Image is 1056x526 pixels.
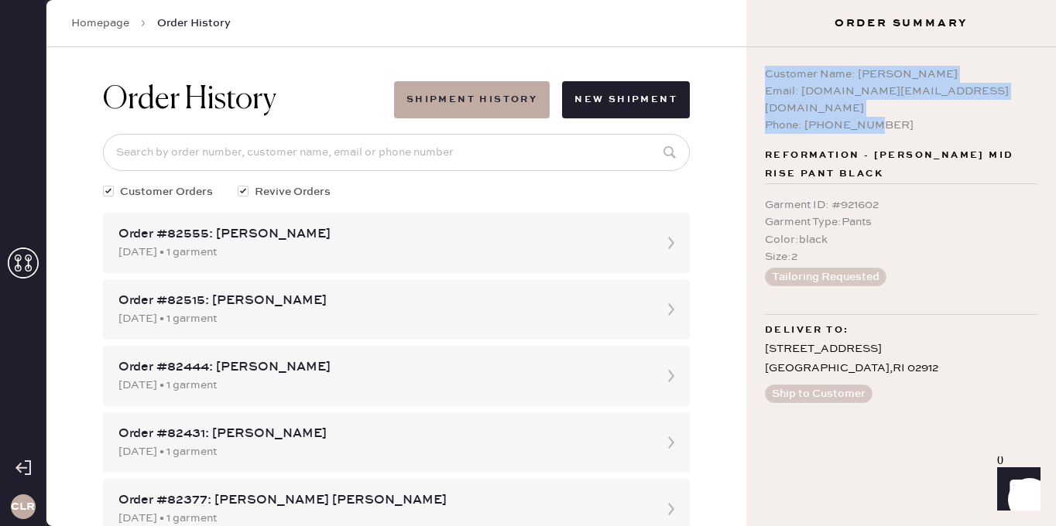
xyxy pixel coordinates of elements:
h3: Order Summary [746,15,1056,31]
span: Order History [157,15,231,31]
div: Size : 2 [765,248,1037,265]
div: Garment ID : # 921602 [765,196,1037,213]
a: Homepage [71,15,129,31]
h3: CLR [11,501,35,512]
button: Ship to Customer [765,384,873,403]
div: [DATE] • 1 garment [118,443,646,460]
div: Order #82444: [PERSON_NAME] [118,358,646,377]
div: Order #82555: [PERSON_NAME] [118,225,646,244]
iframe: Front Chat [982,456,1049,523]
h1: Order History [103,81,276,118]
div: Garment Type : Pants [765,213,1037,231]
button: Shipment History [394,81,550,118]
span: Deliver to: [765,321,849,340]
div: [DATE] • 1 garment [118,377,646,394]
div: Order #82377: [PERSON_NAME] [PERSON_NAME] [118,491,646,510]
input: Search by order number, customer name, email or phone number [103,134,690,171]
span: Customer Orders [120,183,213,200]
div: Phone: [PHONE_NUMBER] [765,117,1037,134]
div: [STREET_ADDRESS] [GEOGRAPHIC_DATA] , RI 02912 [765,340,1037,378]
div: Order #82515: [PERSON_NAME] [118,292,646,310]
div: Customer Name: [PERSON_NAME] [765,66,1037,83]
span: Revive Orders [255,183,331,200]
div: Email: [DOMAIN_NAME][EMAIL_ADDRESS][DOMAIN_NAME] [765,83,1037,117]
button: New Shipment [562,81,690,118]
div: Order #82431: [PERSON_NAME] [118,425,646,443]
span: Reformation - [PERSON_NAME] mid rise pant black [765,146,1037,183]
div: [DATE] • 1 garment [118,244,646,261]
div: Color : black [765,231,1037,248]
div: [DATE] • 1 garment [118,310,646,327]
button: Tailoring Requested [765,268,886,286]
